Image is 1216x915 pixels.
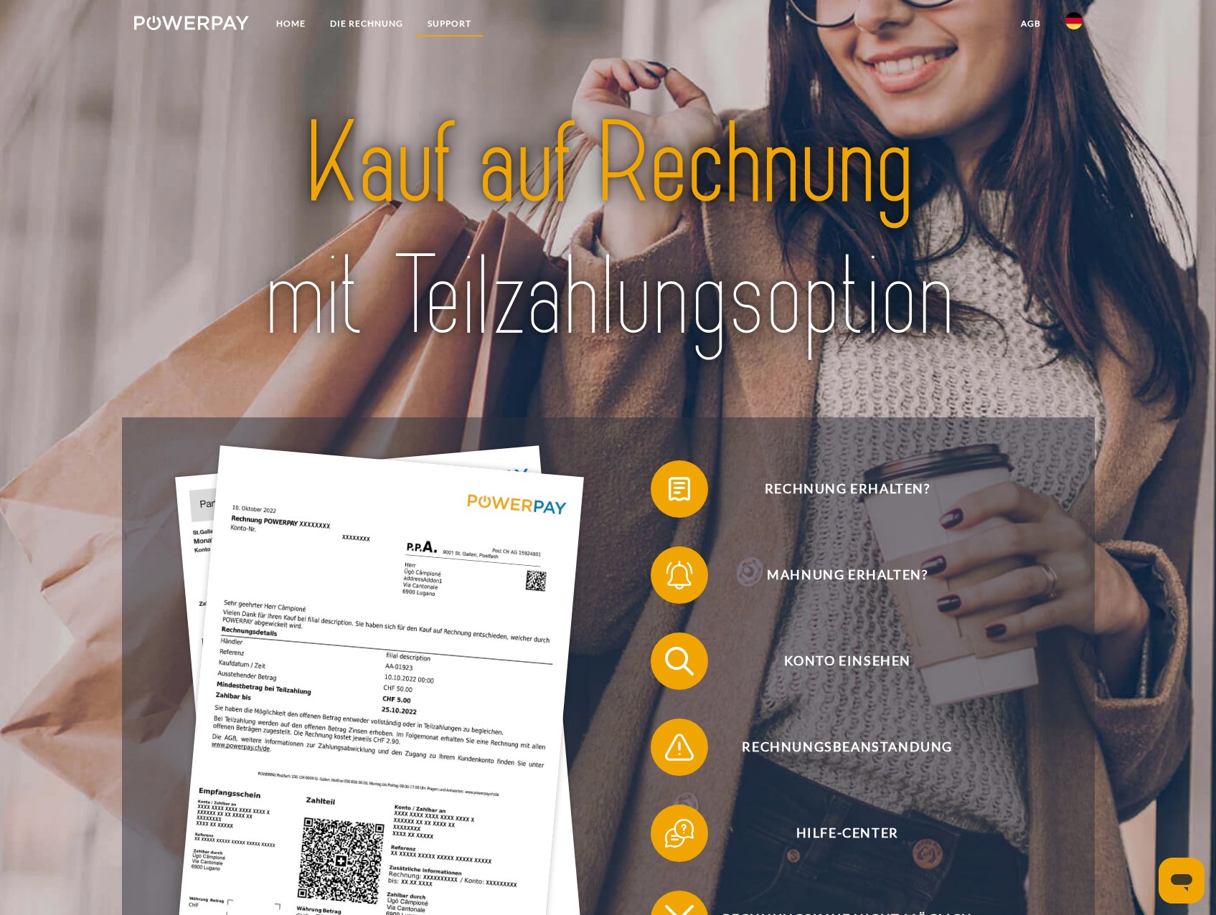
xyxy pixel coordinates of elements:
span: Rechnung erhalten? [671,460,1023,518]
button: Rechnungsbeanstandung [651,719,1024,776]
button: Mahnung erhalten? [651,546,1024,604]
button: Hilfe-Center [651,805,1024,862]
span: Rechnungsbeanstandung [671,719,1023,776]
a: DIE RECHNUNG [318,11,415,37]
img: title-powerpay_de.svg [181,92,1036,370]
a: agb [1009,11,1053,37]
img: logo-powerpay-white.svg [134,16,250,30]
img: qb_bill.svg [661,471,697,507]
img: qb_warning.svg [661,729,697,765]
span: Konto einsehen [671,632,1023,690]
img: de [1065,12,1083,29]
img: qb_search.svg [661,643,697,679]
button: Rechnung erhalten? [651,460,1024,518]
a: Home [264,11,318,37]
span: Hilfe-Center [671,805,1023,862]
img: qb_help.svg [661,815,697,851]
span: Mahnung erhalten? [671,546,1023,604]
iframe: Schaltfläche zum Öffnen des Messaging-Fensters [1159,858,1205,904]
button: Konto einsehen [651,632,1024,690]
a: SUPPORT [415,11,484,37]
img: qb_bell.svg [661,557,697,593]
